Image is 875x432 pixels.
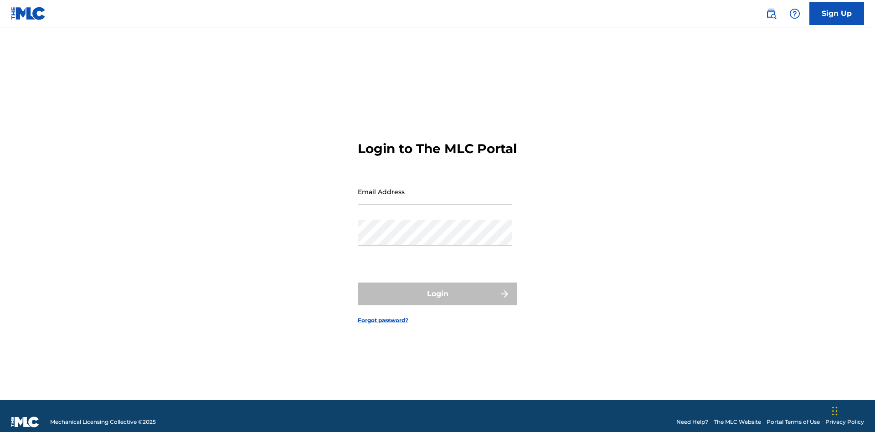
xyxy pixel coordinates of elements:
a: Sign Up [809,2,864,25]
a: Privacy Policy [825,418,864,426]
span: Mechanical Licensing Collective © 2025 [50,418,156,426]
a: The MLC Website [714,418,761,426]
div: Drag [832,397,838,425]
a: Portal Terms of Use [767,418,820,426]
img: logo [11,417,39,427]
iframe: Chat Widget [829,388,875,432]
img: MLC Logo [11,7,46,20]
a: Forgot password? [358,316,408,324]
a: Public Search [762,5,780,23]
div: Help [786,5,804,23]
h3: Login to The MLC Portal [358,141,517,157]
a: Need Help? [676,418,708,426]
img: help [789,8,800,19]
img: search [766,8,777,19]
